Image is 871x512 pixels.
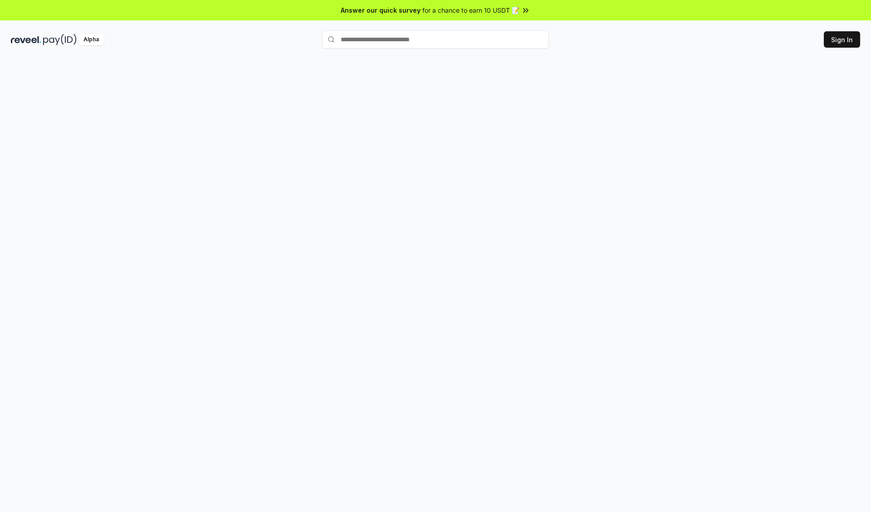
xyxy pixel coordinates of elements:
span: Answer our quick survey [341,5,421,15]
img: reveel_dark [11,34,41,45]
div: Alpha [78,34,104,45]
img: pay_id [43,34,77,45]
button: Sign In [824,31,860,48]
span: for a chance to earn 10 USDT 📝 [422,5,519,15]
